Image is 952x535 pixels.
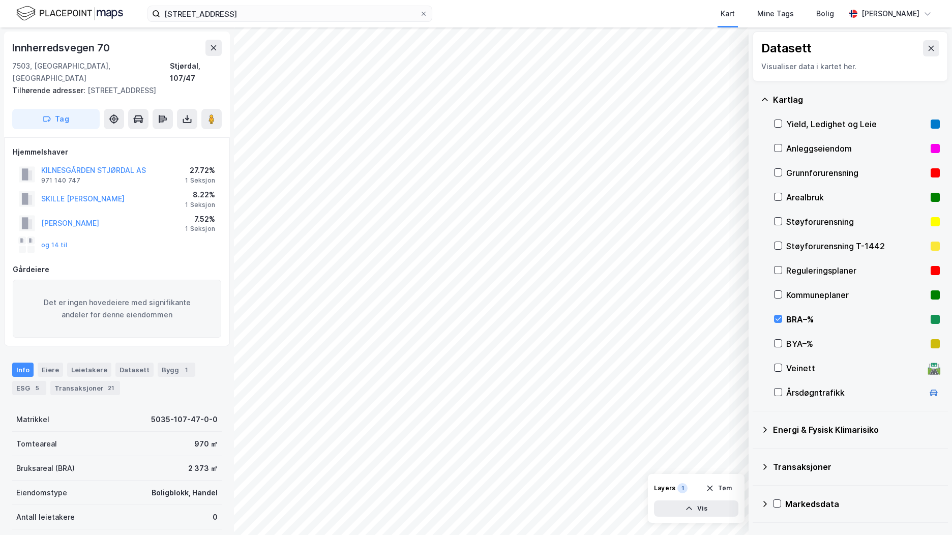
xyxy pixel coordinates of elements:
div: Yield, Ledighet og Leie [786,118,927,130]
div: Boligblokk, Handel [152,487,218,499]
div: Reguleringsplaner [786,264,927,277]
div: [PERSON_NAME] [861,8,919,20]
div: Støyforurensning [786,216,927,228]
div: 1 Seksjon [185,176,215,185]
div: Arealbruk [786,191,927,203]
div: Bruksareal (BRA) [16,462,75,474]
div: BYA–% [786,338,927,350]
div: 🛣️ [927,362,941,375]
div: Støyforurensning T-1442 [786,240,927,252]
span: Tilhørende adresser: [12,86,87,95]
div: Markedsdata [785,498,940,510]
button: Vis [654,500,738,517]
div: Energi & Fysisk Klimarisiko [773,424,940,436]
div: Transaksjoner [50,381,120,395]
div: Eiere [38,363,63,377]
div: Layers [654,484,675,492]
div: Årsdøgntrafikk [786,387,924,399]
div: 8.22% [185,189,215,201]
div: Veinett [786,362,924,374]
div: 970 ㎡ [194,438,218,450]
div: 1 Seksjon [185,201,215,209]
div: BRA–% [786,313,927,325]
div: 971 140 747 [41,176,80,185]
div: Transaksjoner [773,461,940,473]
div: Datasett [115,363,154,377]
div: 21 [106,383,116,393]
div: 1 [677,483,688,493]
iframe: Chat Widget [901,486,952,535]
div: Kommuneplaner [786,289,927,301]
div: 1 [181,365,191,375]
div: Eiendomstype [16,487,67,499]
div: Mine Tags [757,8,794,20]
div: 7.52% [185,213,215,225]
div: 5 [32,383,42,393]
div: Anleggseiendom [786,142,927,155]
div: Grunnforurensning [786,167,927,179]
div: Matrikkel [16,413,49,426]
div: 0 [213,511,218,523]
div: Antall leietakere [16,511,75,523]
div: 2 373 ㎡ [188,462,218,474]
div: Datasett [761,40,812,56]
div: Kartlag [773,94,940,106]
input: Søk på adresse, matrikkel, gårdeiere, leietakere eller personer [160,6,420,21]
div: Kart [721,8,735,20]
div: Leietakere [67,363,111,377]
div: Hjemmelshaver [13,146,221,158]
div: Bolig [816,8,834,20]
div: Tomteareal [16,438,57,450]
div: Det er ingen hovedeiere med signifikante andeler for denne eiendommen [13,280,221,338]
div: Bygg [158,363,195,377]
div: Kontrollprogram for chat [901,486,952,535]
button: Tag [12,109,100,129]
div: [STREET_ADDRESS] [12,84,214,97]
button: Tøm [699,480,738,496]
div: 27.72% [185,164,215,176]
div: Info [12,363,34,377]
div: Stjørdal, 107/47 [170,60,222,84]
div: 7503, [GEOGRAPHIC_DATA], [GEOGRAPHIC_DATA] [12,60,170,84]
div: Gårdeiere [13,263,221,276]
div: 5035-107-47-0-0 [151,413,218,426]
div: Innherredsvegen 70 [12,40,111,56]
div: 1 Seksjon [185,225,215,233]
div: ESG [12,381,46,395]
div: Visualiser data i kartet her. [761,61,939,73]
img: logo.f888ab2527a4732fd821a326f86c7f29.svg [16,5,123,22]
